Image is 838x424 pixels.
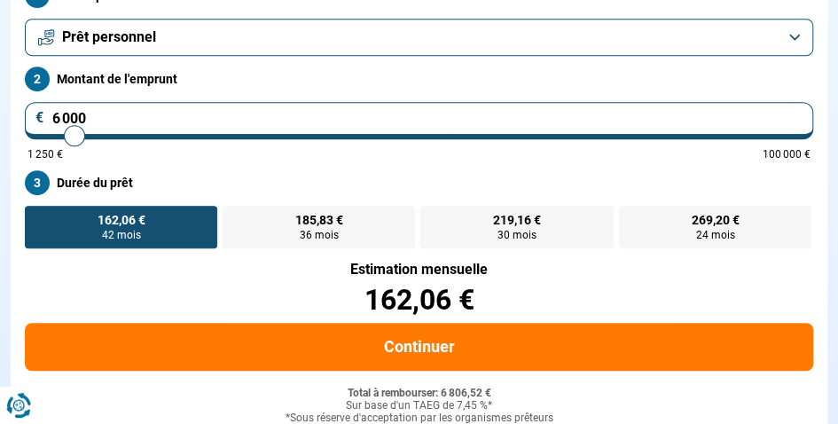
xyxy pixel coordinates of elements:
[98,214,145,226] span: 162,06 €
[62,27,156,47] span: Prêt personnel
[25,388,813,400] div: Total à rembourser: 6 806,52 €
[102,230,141,240] span: 42 mois
[25,170,813,195] label: Durée du prêt
[691,214,739,226] span: 269,20 €
[493,214,541,226] span: 219,16 €
[25,323,813,371] button: Continuer
[497,230,536,240] span: 30 mois
[295,214,343,226] span: 185,83 €
[35,111,44,125] span: €
[25,19,813,56] button: Prêt personnel
[25,263,813,277] div: Estimation mensuelle
[25,286,813,314] div: 162,06 €
[763,149,811,160] span: 100 000 €
[25,67,813,91] label: Montant de l'emprunt
[695,230,734,240] span: 24 mois
[27,149,63,160] span: 1 250 €
[300,230,339,240] span: 36 mois
[25,400,813,412] div: Sur base d'un TAEG de 7,45 %*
